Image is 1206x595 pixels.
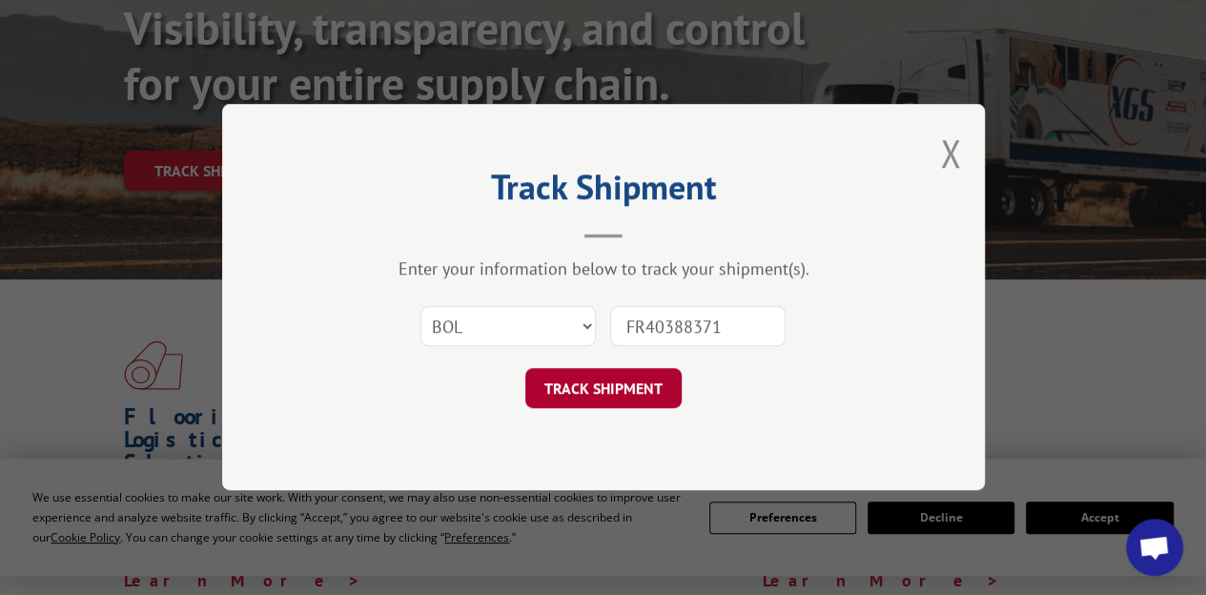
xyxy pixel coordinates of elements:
h2: Track Shipment [317,174,889,210]
div: Open chat [1126,519,1183,576]
div: Enter your information below to track your shipment(s). [317,258,889,280]
input: Number(s) [610,307,786,347]
button: TRACK SHIPMENT [525,369,682,409]
button: Close modal [940,128,961,178]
